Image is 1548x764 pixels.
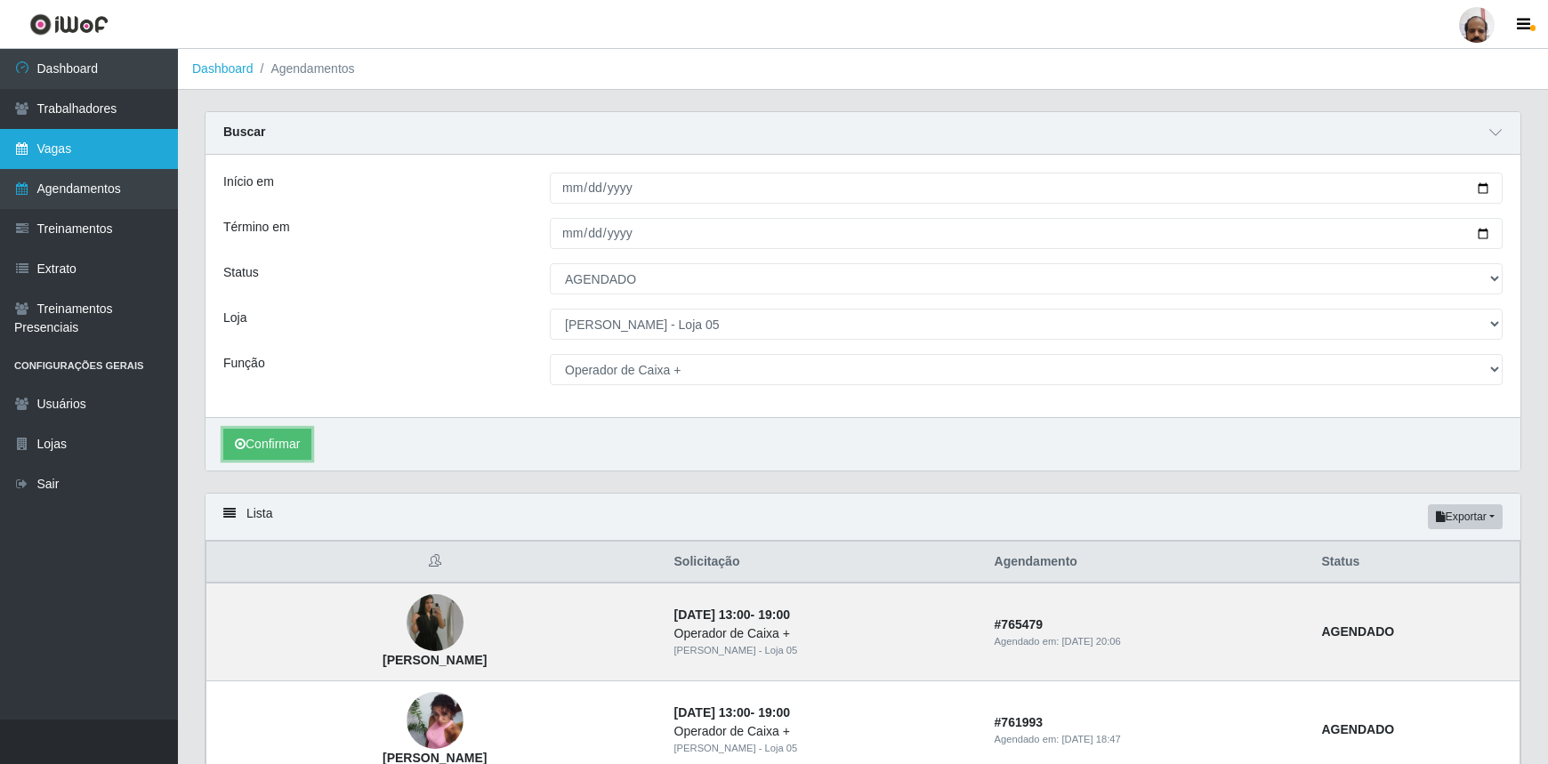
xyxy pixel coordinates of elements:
img: Suzane Kamila de Freitas Alves [407,573,464,674]
input: 00/00/0000 [550,173,1503,204]
time: 19:00 [758,607,790,622]
nav: breadcrumb [178,49,1548,90]
strong: [PERSON_NAME] [383,653,487,667]
div: [PERSON_NAME] - Loja 05 [674,741,973,756]
time: [DATE] 20:06 [1061,636,1120,647]
strong: # 765479 [995,617,1044,631]
div: [PERSON_NAME] - Loja 05 [674,643,973,658]
div: Lista [206,494,1520,541]
time: [DATE] 18:47 [1061,734,1120,744]
img: CoreUI Logo [29,13,109,36]
th: Solicitação [664,542,984,583]
div: Agendado em: [995,634,1301,649]
time: 19:00 [758,705,790,720]
div: Operador de Caixa + [674,624,973,643]
th: Status [1310,542,1520,583]
time: [DATE] 13:00 [674,705,751,720]
button: Confirmar [223,429,311,460]
strong: AGENDADO [1321,624,1394,639]
label: Loja [223,309,246,327]
div: Operador de Caixa + [674,722,973,741]
label: Função [223,354,265,373]
input: 00/00/0000 [550,218,1503,249]
strong: Buscar [223,125,265,139]
li: Agendamentos [254,60,355,78]
strong: - [674,607,790,622]
label: Status [223,263,259,282]
strong: - [674,705,790,720]
div: Agendado em: [995,732,1301,747]
img: Dalvanira Ferreira da Silva [407,682,464,759]
th: Agendamento [984,542,1311,583]
a: Dashboard [192,61,254,76]
button: Exportar [1428,504,1503,529]
label: Término em [223,218,290,237]
strong: AGENDADO [1321,722,1394,736]
time: [DATE] 13:00 [674,607,751,622]
label: Início em [223,173,274,191]
strong: # 761993 [995,715,1044,729]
